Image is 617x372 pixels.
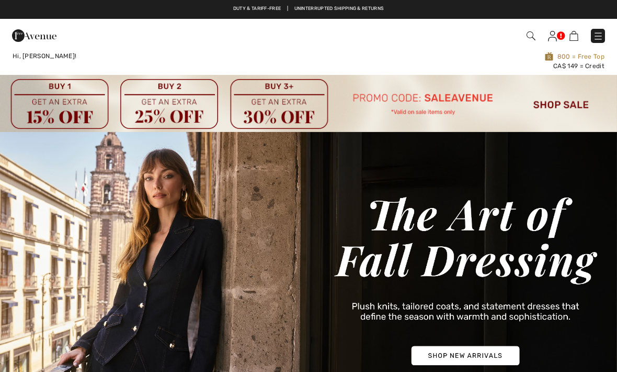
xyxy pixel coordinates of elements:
[548,31,557,41] img: My Info
[13,52,76,60] span: Hi, [PERSON_NAME]!
[527,31,535,40] img: Search
[264,61,604,71] div: CA$ 149 = Credit
[264,51,604,61] span: 800 = Free Top
[12,25,56,46] img: 1ère Avenue
[4,51,613,71] a: Hi, [PERSON_NAME]!800 = Free TopCA$ 149 = Credit
[593,31,603,41] img: Menu
[569,31,578,41] img: Shopping Bag
[545,51,553,61] img: Avenue Rewards
[12,30,56,40] a: 1ère Avenue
